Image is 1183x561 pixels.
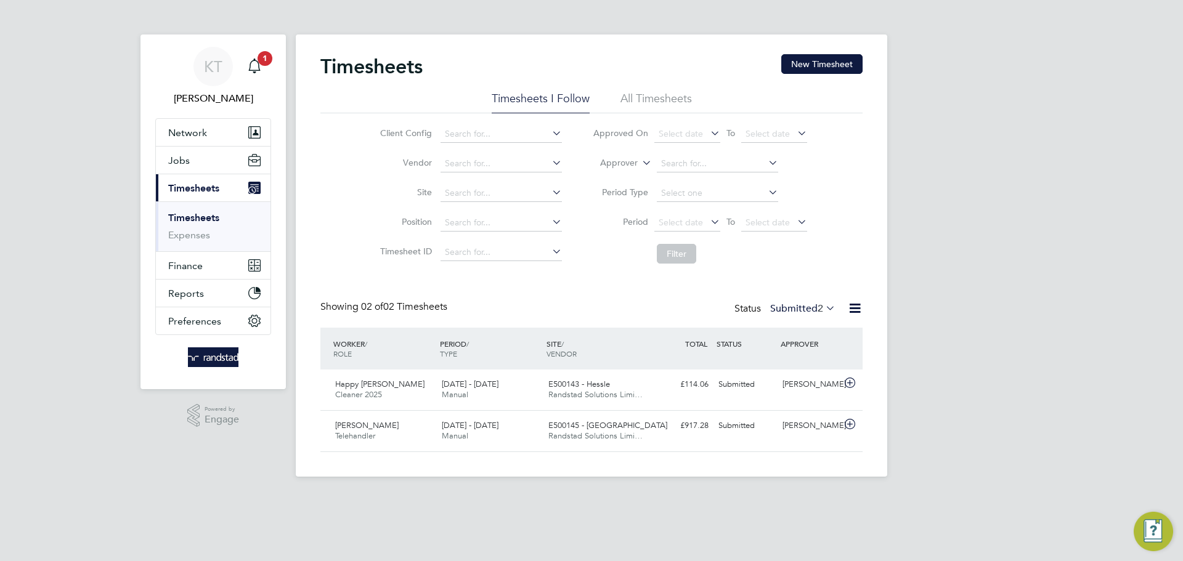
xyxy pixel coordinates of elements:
[361,301,383,313] span: 02 of
[188,347,239,367] img: randstad-logo-retina.png
[156,252,270,279] button: Finance
[441,244,562,261] input: Search for...
[657,244,696,264] button: Filter
[593,127,648,139] label: Approved On
[156,174,270,201] button: Timesheets
[376,157,432,168] label: Vendor
[156,147,270,174] button: Jobs
[1134,512,1173,551] button: Engage Resource Center
[258,51,272,66] span: 1
[781,54,863,74] button: New Timesheet
[320,301,450,313] div: Showing
[205,404,239,414] span: Powered by
[376,216,432,227] label: Position
[582,157,638,169] label: Approver
[168,155,190,166] span: Jobs
[466,339,469,349] span: /
[376,127,432,139] label: Client Config
[204,59,222,75] span: KT
[155,91,271,106] span: Kieran Trotter
[734,301,838,318] div: Status
[365,339,367,349] span: /
[778,416,842,436] div: [PERSON_NAME]
[713,333,778,355] div: STATUS
[657,155,778,172] input: Search for...
[155,47,271,106] a: KT[PERSON_NAME]
[437,333,543,365] div: PERIOD
[187,404,240,427] a: Powered byEngage
[620,91,692,113] li: All Timesheets
[335,430,375,441] span: Telehandler
[330,333,437,365] div: WORKER
[168,212,219,224] a: Timesheets
[818,302,823,315] span: 2
[168,288,204,299] span: Reports
[713,374,778,395] div: Submitted
[441,185,562,202] input: Search for...
[548,420,667,430] span: E500145 - [GEOGRAPHIC_DATA]
[361,301,447,313] span: 02 Timesheets
[778,333,842,355] div: APPROVER
[376,187,432,198] label: Site
[778,374,842,395] div: [PERSON_NAME]
[140,34,286,389] nav: Main navigation
[548,430,643,441] span: Randstad Solutions Limi…
[168,127,207,139] span: Network
[561,339,564,349] span: /
[168,260,203,272] span: Finance
[440,349,457,358] span: TYPE
[746,217,790,228] span: Select date
[659,217,703,228] span: Select date
[649,374,713,395] div: £114.06
[242,47,267,86] a: 1
[376,246,432,257] label: Timesheet ID
[492,91,590,113] li: Timesheets I Follow
[593,216,648,227] label: Period
[547,349,577,358] span: VENDOR
[685,339,707,349] span: TOTAL
[155,347,271,367] a: Go to home page
[335,389,382,400] span: Cleaner 2025
[168,229,210,241] a: Expenses
[746,128,790,139] span: Select date
[548,389,643,400] span: Randstad Solutions Limi…
[156,201,270,251] div: Timesheets
[320,54,423,79] h2: Timesheets
[543,333,650,365] div: SITE
[442,430,468,441] span: Manual
[442,379,498,389] span: [DATE] - [DATE]
[441,214,562,232] input: Search for...
[335,379,425,389] span: Happy [PERSON_NAME]
[548,379,610,389] span: E500143 - Hessle
[442,389,468,400] span: Manual
[441,126,562,143] input: Search for...
[442,420,498,430] span: [DATE] - [DATE]
[723,214,739,230] span: To
[659,128,703,139] span: Select date
[593,187,648,198] label: Period Type
[168,182,219,194] span: Timesheets
[649,416,713,436] div: £917.28
[335,420,399,430] span: [PERSON_NAME]
[156,280,270,307] button: Reports
[168,315,221,327] span: Preferences
[441,155,562,172] input: Search for...
[156,307,270,334] button: Preferences
[723,125,739,141] span: To
[657,185,778,202] input: Select one
[205,414,239,425] span: Engage
[770,302,835,315] label: Submitted
[333,349,352,358] span: ROLE
[156,119,270,146] button: Network
[713,416,778,436] div: Submitted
